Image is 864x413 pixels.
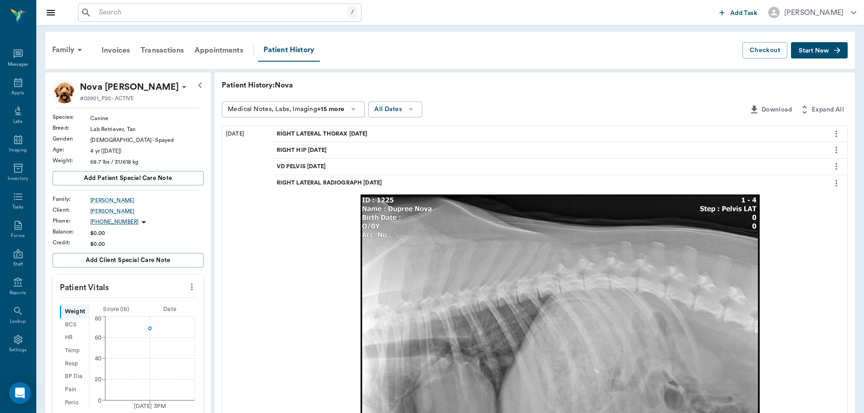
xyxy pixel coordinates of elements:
[8,175,28,182] div: Inventory
[95,356,102,361] tspan: 40
[60,383,89,396] div: Pain
[90,147,204,155] div: 4 yr ([DATE])
[53,206,90,214] div: Client :
[95,316,102,321] tspan: 80
[60,305,89,318] div: Weight
[42,4,60,22] button: Close drawer
[761,4,864,21] button: [PERSON_NAME]
[11,233,24,239] div: Forms
[53,217,90,225] div: Phone :
[60,331,89,345] div: HR
[9,382,31,404] div: Open Intercom Messenger
[86,255,171,265] span: Add client Special Care Note
[84,173,172,183] span: Add patient Special Care Note
[53,171,204,185] button: Add patient Special Care Note
[742,42,787,59] button: Checkout
[784,7,844,18] div: [PERSON_NAME]
[95,377,102,382] tspan: 20
[90,114,204,122] div: Canine
[53,238,90,247] div: Credit :
[829,126,844,141] button: more
[829,142,844,158] button: more
[791,42,848,59] button: Start New
[98,398,102,403] tspan: 0
[90,158,204,166] div: 68.7 lbs / 31.1618 kg
[53,80,76,103] img: Profile Image
[716,4,761,21] button: Add Task
[53,275,204,297] p: Patient Vitals
[90,207,204,215] a: [PERSON_NAME]
[9,147,27,154] div: Imaging
[13,118,23,125] div: Labs
[53,124,90,132] div: Breed :
[277,179,384,187] span: RIGHT LATERAL RADIOGRAPH [DATE]
[90,196,204,204] a: [PERSON_NAME]
[812,104,844,116] span: Expand All
[135,39,189,61] a: Transactions
[11,90,24,97] div: Appts
[189,39,249,61] a: Appointments
[60,318,89,331] div: BCS
[60,396,89,409] div: Perio
[258,39,320,62] a: Patient History
[277,146,328,155] span: RIGHT HIP [DATE]
[60,357,89,370] div: Resp
[222,80,494,91] p: Patient History: Nova
[53,146,90,154] div: Age :
[95,335,102,340] tspan: 60
[8,61,29,68] div: Messages
[80,80,179,94] div: Nova Dupree
[95,6,347,19] input: Search
[96,39,135,61] a: Invoices
[134,403,166,409] tspan: [DATE] 3PM
[277,130,370,138] span: RIGHT LATERAL THORAX [DATE]
[53,195,90,203] div: Family :
[80,94,134,102] p: #02901_P20 - ACTIVE
[53,135,90,143] div: Gender :
[317,106,344,112] b: +15 more
[90,240,204,248] div: $0.00
[90,218,138,226] p: [PHONE_NUMBER]
[347,6,357,19] div: /
[80,80,179,94] p: Nova [PERSON_NAME]
[53,228,90,236] div: Balance :
[53,113,90,121] div: Species :
[90,125,204,133] div: Lab Retriever, Tan
[60,344,89,357] div: Temp
[90,136,204,144] div: [DEMOGRAPHIC_DATA] - Spayed
[53,253,204,267] button: Add client Special Care Note
[796,102,848,118] button: Expand All
[368,102,422,117] button: All Dates
[9,347,27,354] div: Settings
[90,229,204,237] div: $0.00
[13,261,23,268] div: Staff
[143,305,197,314] div: Date
[829,175,844,191] button: more
[89,305,143,314] div: Score ( lb )
[10,290,26,296] div: Reports
[745,102,796,118] button: Download
[60,370,89,384] div: BP Dia
[12,204,24,211] div: Tasks
[10,318,26,325] div: Lookup
[53,156,90,165] div: Weight :
[47,39,91,61] div: Family
[228,104,344,115] div: Medical Notes, Labs, Imaging
[277,162,327,171] span: VD PELVIS [DATE]
[185,279,199,295] button: more
[829,159,844,174] button: more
